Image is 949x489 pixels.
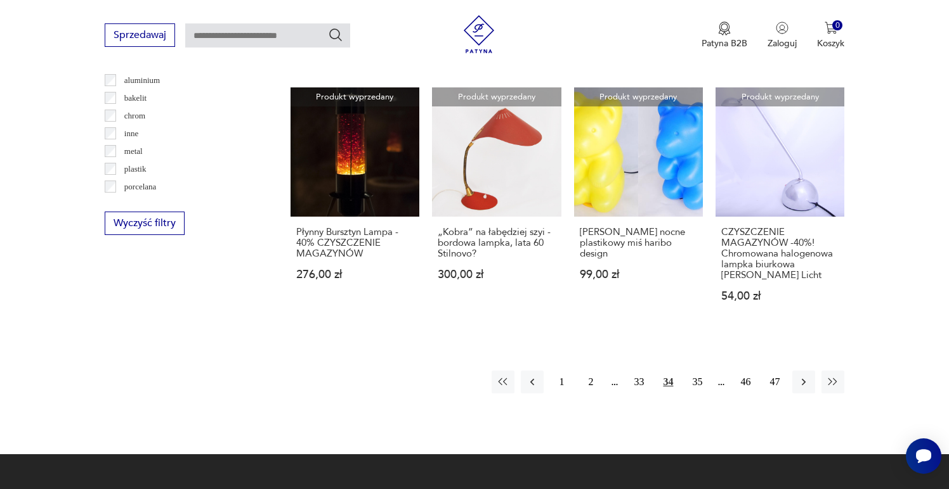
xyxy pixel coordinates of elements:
[296,227,414,259] h3: Płynny Bursztyn Lampa - 40% CZYSZCZENIE MAGAZYNÓW
[580,269,697,280] p: 99,00 zł
[124,162,147,176] p: plastik
[124,73,160,87] p: aluminium
[721,227,839,281] h3: CZYSZCZENIE MAGAZYNÓW -40%! Chromowana halogenowa lampka biurkowa [PERSON_NAME] Licht
[817,37,844,49] p: Koszyk
[718,22,731,35] img: Ikona medalu
[734,371,757,393] button: 46
[291,87,419,326] a: Produkt wyprzedanyPłynny Bursztyn Lampa - 40% CZYSZCZENIE MAGAZYNÓWPłynny Bursztyn Lampa - 40% CZ...
[124,198,150,212] p: porcelit
[702,22,747,49] a: Ikona medaluPatyna B2B
[906,438,941,474] iframe: Smartsupp widget button
[124,127,138,141] p: inne
[657,371,679,393] button: 34
[438,227,555,259] h3: „Kobra” na łabędziej szyi - bordowa lampka, lata 60 Stilnovo?
[574,87,703,326] a: Produkt wyprzedanyDwie lampki nocne plastikowy miś haribo design[PERSON_NAME] nocne plastikowy mi...
[817,22,844,49] button: 0Koszyk
[124,144,143,158] p: metal
[768,22,797,49] button: Zaloguj
[702,37,747,49] p: Patyna B2B
[550,371,573,393] button: 1
[580,227,697,259] h3: [PERSON_NAME] nocne plastikowy miś haribo design
[105,32,175,41] a: Sprzedawaj
[105,212,185,235] button: Wyczyść filtry
[124,91,147,105] p: bakelit
[686,371,709,393] button: 35
[627,371,650,393] button: 33
[124,109,145,123] p: chrom
[328,27,343,42] button: Szukaj
[776,22,789,34] img: Ikonka użytkownika
[432,87,561,326] a: Produkt wyprzedany„Kobra” na łabędziej szyi - bordowa lampka, lata 60 Stilnovo?„Kobra” na łabędzi...
[296,269,414,280] p: 276,00 zł
[702,22,747,49] button: Patyna B2B
[460,15,498,53] img: Patyna - sklep z meblami i dekoracjami vintage
[832,20,843,31] div: 0
[105,23,175,47] button: Sprzedawaj
[716,87,844,326] a: Produkt wyprzedanyCZYSZCZENIE MAGAZYNÓW -40%! Chromowana halogenowa lampka biurkowa Lengefeld Lic...
[438,269,555,280] p: 300,00 zł
[579,371,602,393] button: 2
[768,37,797,49] p: Zaloguj
[124,180,157,194] p: porcelana
[825,22,837,34] img: Ikona koszyka
[721,291,839,302] p: 54,00 zł
[763,371,786,393] button: 47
